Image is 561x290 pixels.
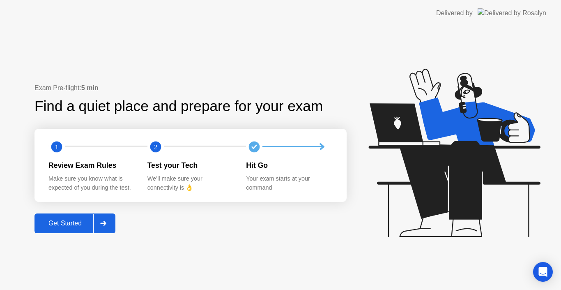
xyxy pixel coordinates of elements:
[478,8,546,18] img: Delivered by Rosalyn
[154,143,157,151] text: 2
[246,174,332,192] div: Your exam starts at your command
[55,143,58,151] text: 1
[34,213,115,233] button: Get Started
[533,262,553,282] div: Open Intercom Messenger
[436,8,473,18] div: Delivered by
[34,95,324,117] div: Find a quiet place and prepare for your exam
[48,174,134,192] div: Make sure you know what is expected of you during the test.
[246,160,332,171] div: Hit Go
[147,160,233,171] div: Test your Tech
[37,220,93,227] div: Get Started
[48,160,134,171] div: Review Exam Rules
[34,83,347,93] div: Exam Pre-flight:
[81,84,99,91] b: 5 min
[147,174,233,192] div: We’ll make sure your connectivity is 👌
